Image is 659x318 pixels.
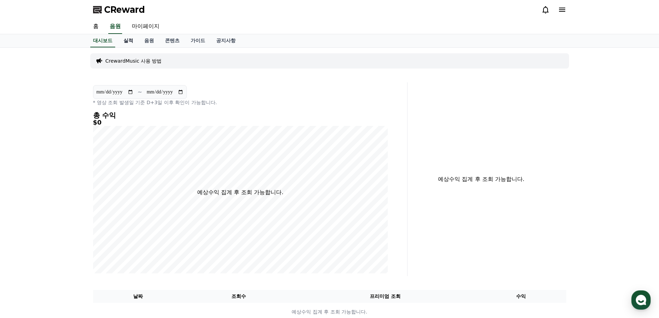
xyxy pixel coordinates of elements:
[93,119,388,126] h5: $0
[183,290,294,303] th: 조회수
[93,111,388,119] h4: 총 수익
[197,188,283,197] p: 예상수익 집계 후 조회 가능합니다.
[89,219,133,237] a: 설정
[90,34,115,47] a: 대시보드
[211,34,241,47] a: 공지사항
[46,219,89,237] a: 대화
[22,230,26,235] span: 홈
[108,19,122,34] a: 음원
[185,34,211,47] a: 가이드
[138,88,142,96] p: ~
[476,290,566,303] th: 수익
[93,4,145,15] a: CReward
[93,99,388,106] p: * 영상 조회 발생일 기준 D+3일 이후 확인이 가능합니다.
[118,34,139,47] a: 실적
[104,4,145,15] span: CReward
[294,290,476,303] th: 프리미엄 조회
[93,290,183,303] th: 날짜
[63,230,72,236] span: 대화
[2,219,46,237] a: 홈
[106,57,162,64] a: CrewardMusic 사용 방법
[88,19,104,34] a: 홈
[126,19,165,34] a: 마이페이지
[413,175,550,183] p: 예상수익 집계 후 조회 가능합니다.
[93,308,566,316] p: 예상수익 집계 후 조회 가능합니다.
[107,230,115,235] span: 설정
[159,34,185,47] a: 콘텐츠
[139,34,159,47] a: 음원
